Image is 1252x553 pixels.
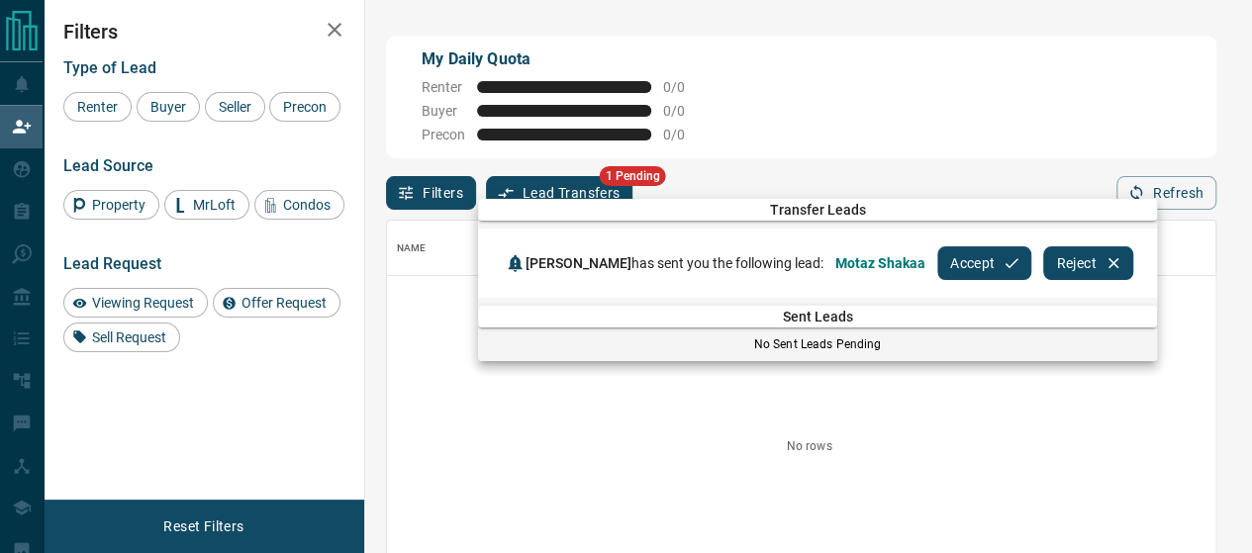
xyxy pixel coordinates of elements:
span: [PERSON_NAME] [526,255,631,271]
span: Motaz Shakaa [835,255,925,271]
button: Reject [1043,246,1132,280]
button: Accept [937,246,1031,280]
p: No Sent Leads Pending [478,335,1157,353]
span: has sent you the following lead: [526,255,823,271]
span: Transfer Leads [478,202,1157,218]
span: Sent Leads [478,309,1157,324]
